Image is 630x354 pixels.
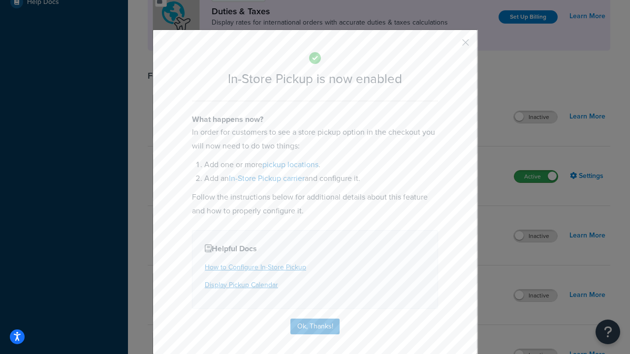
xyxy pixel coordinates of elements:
[205,262,306,272] a: How to Configure In-Store Pickup
[205,243,425,255] h4: Helpful Docs
[192,114,438,125] h4: What happens now?
[192,190,438,218] p: Follow the instructions below for additional details about this feature and how to properly confi...
[204,158,438,172] li: Add one or more .
[204,172,438,185] li: Add an and configure it.
[262,159,318,170] a: pickup locations
[192,125,438,153] p: In order for customers to see a store pickup option in the checkout you will now need to do two t...
[192,72,438,86] h2: In-Store Pickup is now enabled
[290,319,340,334] button: Ok, Thanks!
[205,280,278,290] a: Display Pickup Calendar
[229,173,305,184] a: In-Store Pickup carrier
